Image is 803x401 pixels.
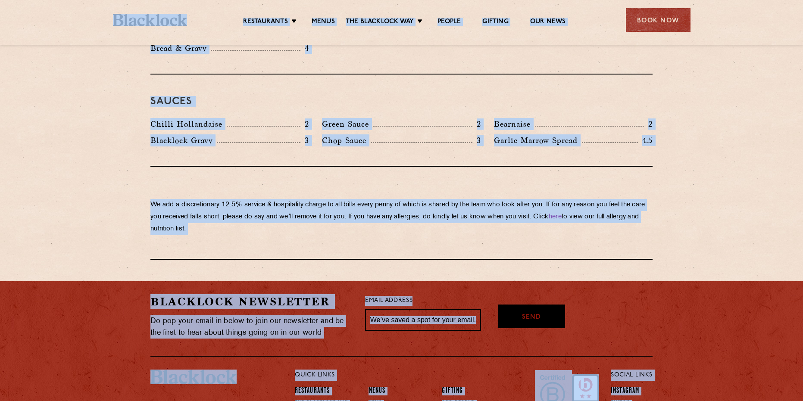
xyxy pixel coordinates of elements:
[300,118,309,130] p: 2
[482,18,508,27] a: Gifting
[530,18,566,27] a: Our News
[150,96,653,107] h3: Sauces
[300,135,309,146] p: 3
[522,313,541,323] span: Send
[472,135,481,146] p: 3
[437,18,461,27] a: People
[243,18,288,27] a: Restaurants
[113,14,187,26] img: BL_Textured_Logo-footer-cropped.svg
[312,18,335,27] a: Menus
[346,18,414,27] a: The Blacklock Way
[150,370,237,384] img: BL_Textured_Logo-footer-cropped.svg
[611,387,639,396] a: Instagram
[494,134,582,146] p: Garlic Marrow Spread
[150,315,352,339] p: Do pop your email in below to join our newsletter and be the first to hear about things going on ...
[442,387,463,396] a: Gifting
[300,43,309,54] p: 4
[626,8,691,32] div: Book Now
[494,118,535,130] p: Bearnaise
[150,294,352,309] h2: Blacklock Newsletter
[295,370,582,381] p: Quick Links
[150,134,217,146] p: Blacklock Gravy
[150,118,227,130] p: Chilli Hollandaise
[365,296,412,306] label: Email Address
[472,118,481,130] p: 2
[611,370,653,381] p: Social Links
[322,118,373,130] p: Green Sauce
[150,42,211,54] p: Bread & Gravy
[150,199,653,235] p: We add a discretionary 12.5% service & hospitality charge to all bills every penny of which is sh...
[644,118,653,130] p: 2
[369,387,386,396] a: Menus
[549,214,562,220] a: here
[365,309,481,331] input: We’ve saved a spot for your email...
[322,134,371,146] p: Chop Sauce
[295,387,330,396] a: Restaurants
[638,135,653,146] p: 4.5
